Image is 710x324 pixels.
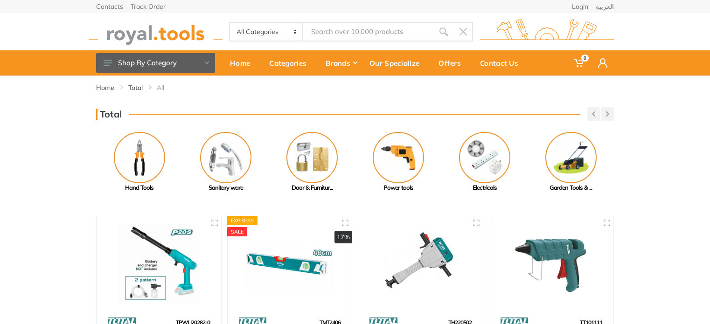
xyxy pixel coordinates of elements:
a: Electricals [441,132,528,193]
li: All [157,83,178,92]
div: Categories [263,53,319,73]
img: Royal Tools - Glue gun 100W [498,225,606,305]
a: Our Specialize [363,50,432,76]
div: Offers [432,53,473,73]
a: Login [572,3,588,10]
select: Category [230,23,303,41]
a: Total [128,83,143,92]
div: Garden Tools & ... [528,183,614,193]
a: العربية [596,3,614,10]
nav: breadcrumb [96,83,614,92]
img: Royal - Sanitary ware [200,132,251,183]
div: Home [223,53,263,73]
img: Royal - Hand Tools [114,132,165,183]
a: Door & Furnitur... [269,132,355,193]
img: Royal Tools - Demolition breaker 2200w [367,225,474,305]
div: Electricals [441,183,528,193]
img: Royal - Electricals [459,132,510,183]
a: Hand Tools [96,132,182,193]
div: Hand Tools [96,183,182,193]
a: Power tools [355,132,441,193]
img: royal.tools Logo [480,19,614,45]
div: Sanitary ware [182,183,269,193]
div: Contact Us [473,53,531,73]
img: Royal Tools - Spirit level 40cm [236,225,344,305]
div: Door & Furnitur... [269,183,355,193]
span: 0 [581,55,589,62]
a: Garden Tools & ... [528,132,614,193]
a: Offers [432,50,473,76]
div: SALE [227,227,248,236]
img: Royal - Garden Tools & Accessories [545,132,597,183]
a: Home [223,50,263,76]
img: Royal - Power tools [373,132,424,183]
a: Contacts [96,3,123,10]
img: Royal - Door & Furniture Hardware [286,132,338,183]
a: 0 [568,50,592,76]
div: Express [227,216,258,225]
img: royal.tools Logo [89,19,223,45]
a: Contact Us [473,50,531,76]
input: Site search [303,22,434,41]
div: Brands [319,53,363,73]
div: Power tools [355,183,441,193]
div: Our Specialize [363,53,432,73]
div: 17% [334,231,352,244]
a: Home [96,83,114,92]
a: Sanitary ware [182,132,269,193]
h3: Total [96,109,122,120]
img: Royal Tools - Lithium-ion pressure washer 20V 24.5Bar [105,225,213,305]
a: Categories [263,50,319,76]
button: Shop By Category [96,53,215,73]
a: Track Order [131,3,166,10]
